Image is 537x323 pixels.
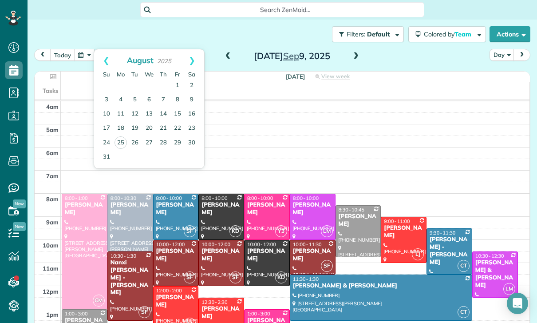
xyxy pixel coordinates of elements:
a: 31 [99,150,114,164]
button: Filters: Default [332,26,404,42]
span: Default [367,30,391,38]
a: 16 [185,107,199,121]
a: 19 [128,121,142,136]
div: Open Intercom Messenger [507,293,528,314]
a: 17 [99,121,114,136]
a: 23 [185,121,199,136]
a: 5 [128,93,142,107]
a: 25 [115,136,127,149]
div: [PERSON_NAME] [201,305,241,320]
button: Day [490,49,514,61]
span: 11am [43,265,59,272]
span: 10:00 - 12:00 [156,241,185,247]
a: 29 [170,136,185,150]
span: SF [321,260,333,272]
span: 5am [46,126,59,133]
div: [PERSON_NAME] [247,201,287,216]
div: Nanxi [PERSON_NAME] - [PERSON_NAME] [110,259,150,296]
a: Prev [94,49,118,72]
a: 28 [156,136,170,150]
span: Filters: [347,30,365,38]
button: Colored byTeam [408,26,486,42]
div: [PERSON_NAME] & [PERSON_NAME] [475,259,515,289]
a: 8 [170,93,185,107]
span: Colored by [424,30,474,38]
span: Wednesday [145,71,154,78]
div: [PERSON_NAME] [292,247,333,263]
span: 12:30 - 2:30 [201,299,227,305]
span: 6am [46,149,59,156]
a: 2 [185,79,199,93]
a: 26 [128,136,142,150]
div: [PERSON_NAME] [201,247,241,263]
span: New [13,199,26,208]
a: 15 [170,107,185,121]
a: 11 [114,107,128,121]
div: [PERSON_NAME] [110,201,150,216]
span: 8:00 - 10:00 [293,195,319,201]
span: 1:00 - 3:00 [247,311,270,317]
span: Saturday [188,71,195,78]
span: Monday [117,71,125,78]
span: 10:00 - 12:00 [201,241,230,247]
div: [PERSON_NAME] [292,201,333,216]
span: SF [138,306,150,318]
span: 8:00 - 10:30 [111,195,136,201]
button: prev [34,49,51,61]
a: 1 [170,79,185,93]
div: [PERSON_NAME] [64,201,105,216]
div: [PERSON_NAME] [201,201,241,216]
a: 27 [142,136,156,150]
span: View week [321,73,350,80]
a: 21 [156,121,170,136]
h2: [DATE] 9, 2025 [237,51,347,61]
a: 4 [114,93,128,107]
span: LJ [412,248,424,260]
span: Team [454,30,473,38]
span: 8:00 - 10:00 [201,195,227,201]
span: Thursday [160,71,167,78]
a: 20 [142,121,156,136]
a: 22 [170,121,185,136]
span: 1pm [46,311,59,318]
span: Tasks [43,87,59,94]
span: 9:00 - 11:00 [384,218,410,224]
a: 12 [128,107,142,121]
a: 18 [114,121,128,136]
span: Y3 [275,225,287,237]
a: 10 [99,107,114,121]
a: 13 [142,107,156,121]
button: Actions [490,26,530,42]
div: [PERSON_NAME] - [PERSON_NAME] [429,236,470,266]
span: Sunday [103,71,110,78]
span: KD [275,271,287,283]
span: 2025 [157,57,171,64]
div: [PERSON_NAME] [156,201,196,216]
span: LM [503,283,515,295]
span: 1:00 - 3:00 [65,311,88,317]
a: Next [180,49,204,72]
span: Tuesday [131,71,138,78]
span: 10:00 - 12:00 [247,241,276,247]
a: 24 [99,136,114,150]
div: [PERSON_NAME] [383,224,424,239]
span: LM [321,225,333,237]
div: [PERSON_NAME] & [PERSON_NAME] [292,282,470,290]
span: SF [229,271,241,283]
span: 8:00 - 1:00 [65,195,88,201]
span: 8am [46,195,59,203]
span: Sep [283,50,299,61]
span: 10:00 - 11:30 [293,241,322,247]
div: [PERSON_NAME] [156,247,196,263]
span: 7am [46,172,59,179]
span: 10am [43,242,59,249]
span: 4am [46,103,59,110]
span: 8:30 - 10:45 [339,207,364,213]
span: 10:30 - 12:30 [475,253,504,259]
span: CM [93,295,105,307]
span: Friday [175,71,180,78]
div: [PERSON_NAME] [247,247,287,263]
span: 12:00 - 2:00 [156,287,182,294]
div: [PERSON_NAME] [156,294,196,309]
span: CT [458,260,470,272]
